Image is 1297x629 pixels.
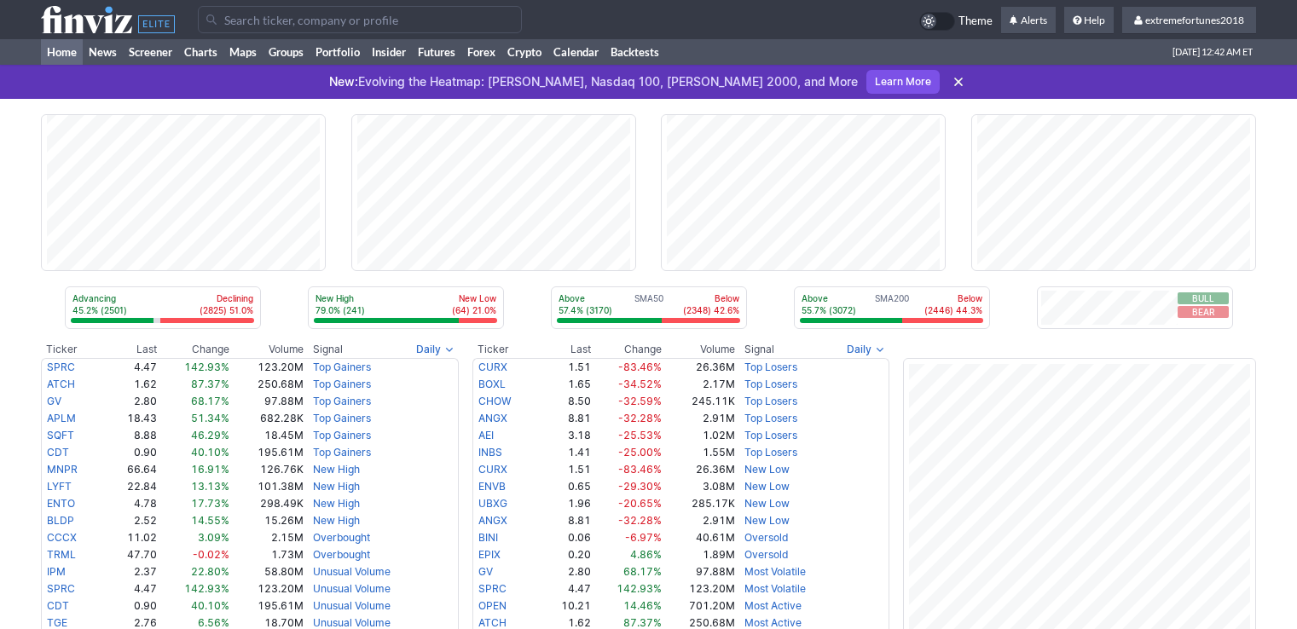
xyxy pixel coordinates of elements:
td: 1.89M [663,546,735,563]
a: Unusual Volume [313,599,391,612]
a: BOXL [478,378,506,390]
a: SQFT [47,429,74,441]
a: Learn More [866,70,940,94]
p: Below [683,292,739,304]
a: Top Losers [744,361,797,373]
a: CURX [478,361,507,373]
a: ENVB [478,480,506,493]
td: 123.20M [230,358,304,376]
td: 195.61M [230,597,304,615]
span: 142.93% [184,582,229,595]
td: 298.49K [230,495,304,512]
a: Top Losers [744,395,797,407]
td: 8.81 [533,512,592,529]
span: [DATE] 12:42 AM ET [1173,39,1253,65]
a: News [83,39,123,65]
th: Change [592,341,663,358]
a: New High [313,480,360,493]
td: 58.80M [230,563,304,580]
td: 1.96 [533,495,592,512]
p: (2446) 44.3% [924,304,982,316]
td: 4.78 [99,495,159,512]
span: Signal [313,343,343,356]
span: 68.17% [191,395,229,407]
a: New High [313,497,360,510]
a: ANGX [478,412,507,424]
td: 2.15M [230,529,304,546]
a: Top Gainers [313,378,371,390]
a: Oversold [744,548,788,561]
td: 10.21 [533,597,592,615]
td: 26.36M [663,358,735,376]
a: APLM [47,412,76,424]
td: 1.65 [533,376,592,393]
a: ATCH [47,378,75,390]
a: MNPR [47,463,78,476]
a: SPRC [47,361,75,373]
th: Ticker [472,341,534,358]
span: 4.86% [630,548,662,561]
td: 123.20M [230,580,304,597]
a: extremefortunes2018 [1122,7,1256,34]
td: 0.90 [99,597,159,615]
a: Top Losers [744,446,797,459]
a: CCCX [47,531,77,544]
span: 13.13% [191,480,229,493]
a: Most Volatile [744,565,806,578]
a: Most Volatile [744,582,806,595]
td: 15.26M [230,512,304,529]
td: 26.36M [663,461,735,478]
span: Daily [416,341,441,358]
td: 123.20M [663,580,735,597]
a: Futures [412,39,461,65]
td: 701.20M [663,597,735,615]
td: 22.84 [99,478,159,495]
td: 97.88M [230,393,304,410]
a: Screener [123,39,178,65]
a: Portfolio [310,39,366,65]
span: 3.09% [198,531,229,544]
th: Ticker [41,341,99,358]
a: Top Losers [744,429,797,441]
p: (2825) 51.0% [200,304,253,316]
a: Top Gainers [313,412,371,424]
a: Alerts [1001,7,1056,34]
a: BLDP [47,514,74,527]
td: 66.64 [99,461,159,478]
a: IPM [47,565,66,578]
a: CDT [47,446,69,459]
span: -25.53% [618,429,662,441]
a: INBS [478,446,502,459]
p: New Low [452,292,496,304]
span: 17.73% [191,497,229,510]
p: Below [924,292,982,304]
button: Signals interval [842,341,889,358]
span: 6.56% [198,616,229,629]
span: 51.34% [191,412,229,424]
a: SPRC [47,582,75,595]
span: -32.59% [618,395,662,407]
td: 4.47 [99,358,159,376]
button: Bear [1178,306,1229,318]
td: 2.37 [99,563,159,580]
a: Most Active [744,616,802,629]
td: 18.45M [230,427,304,444]
th: Last [99,341,159,358]
span: 87.37% [191,378,229,390]
span: 40.10% [191,599,229,612]
td: 8.88 [99,427,159,444]
span: extremefortunes2018 [1145,14,1244,26]
p: Above [802,292,856,304]
td: 0.06 [533,529,592,546]
td: 1.62 [99,376,159,393]
a: Unusual Volume [313,582,391,595]
td: 0.65 [533,478,592,495]
span: -25.00% [618,446,662,459]
a: LYFT [47,480,72,493]
a: Top Gainers [313,429,371,441]
td: 0.90 [99,444,159,461]
span: 142.93% [617,582,662,595]
span: New: [329,74,358,89]
td: 2.17M [663,376,735,393]
p: 55.7% (3072) [802,304,856,316]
